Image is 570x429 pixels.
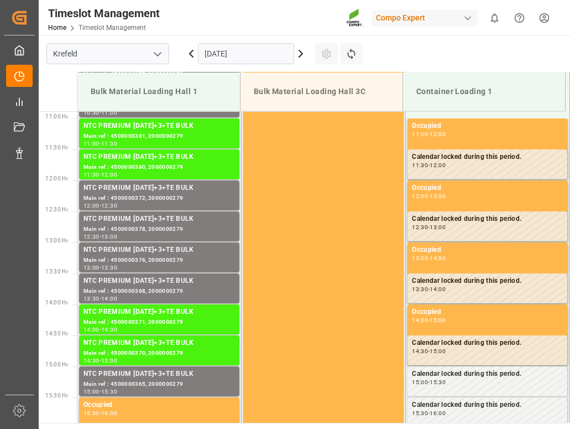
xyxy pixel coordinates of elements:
div: 11:00 [83,141,100,146]
div: 12:00 [430,163,446,168]
span: 14:00 Hr [45,299,68,306]
div: 15:30 [101,389,117,394]
div: Calendar locked during this period. [412,214,563,225]
span: 15:00 Hr [45,361,68,368]
div: 14:00 [83,327,100,332]
div: Calendar locked during this period. [412,369,563,380]
div: 11:30 [101,141,117,146]
div: 13:00 [430,194,446,199]
div: Calendar locked during this period. [412,276,563,287]
div: 15:00 [430,318,446,323]
div: 13:00 [83,265,100,270]
div: 13:30 [83,296,100,301]
div: 12:00 [83,203,100,208]
span: 13:00 Hr [45,237,68,244]
div: Container Loading 1 [412,81,556,102]
div: Main ref : 4500000368, 2000000279 [83,287,235,296]
div: Main ref : 4500000371, 2000000279 [83,318,235,327]
div: 12:00 [412,194,428,199]
div: - [428,194,430,199]
div: 15:30 [412,411,428,416]
div: - [428,256,430,261]
div: 11:30 [83,172,100,177]
div: - [100,141,101,146]
span: 15:30 Hr [45,392,68,399]
div: 15:00 [430,349,446,354]
div: Main ref : 4500000370, 2000000279 [83,349,235,358]
div: 15:00 [412,380,428,385]
div: 14:00 [430,287,446,292]
div: Main ref : 4500000372, 2000000279 [83,194,235,203]
div: 12:00 [430,132,446,137]
div: - [428,349,430,354]
input: Type to search/select [46,43,169,64]
div: NTC PREMIUM [DATE]+3+TE BULK [83,276,235,287]
input: DD.MM.YYYY [198,43,294,64]
div: 11:00 [412,132,428,137]
div: - [428,163,430,168]
div: 10:30 [83,110,100,115]
div: - [428,411,430,416]
div: Bulk Material Loading Hall 3C [249,81,394,102]
button: open menu [149,45,165,63]
span: 12:00 Hr [45,175,68,182]
div: 15:00 [83,389,100,394]
div: - [428,318,430,323]
div: - [100,411,101,416]
span: 13:30 Hr [45,268,68,275]
div: Timeslot Management [48,5,160,22]
div: 14:30 [83,358,100,363]
div: 13:00 [412,256,428,261]
div: NTC PREMIUM [DATE]+3+TE BULK [83,214,235,225]
div: - [100,296,101,301]
div: NTC PREMIUM [DATE]+3+TE BULK [83,369,235,380]
div: 15:00 [101,358,117,363]
div: Occupied [412,245,563,256]
div: 13:00 [430,225,446,230]
div: - [100,265,101,270]
div: - [100,110,101,115]
div: 13:30 [412,287,428,292]
div: Calendar locked during this period. [412,152,563,163]
div: - [100,358,101,363]
div: NTC PREMIUM [DATE]+3+TE BULK [83,121,235,132]
div: NTC PREMIUM [DATE]+3+TE BULK [83,183,235,194]
div: - [100,327,101,332]
div: 16:00 [430,411,446,416]
div: Occupied [412,121,563,132]
div: 14:30 [101,327,117,332]
a: Home [48,24,66,32]
div: Bulk Material Loading Hall 1 [86,81,231,102]
div: - [100,203,101,208]
div: 13:30 [101,265,117,270]
div: NTC PREMIUM [DATE]+3+TE BULK [83,152,235,163]
div: Main ref : 4500000378, 2000000279 [83,225,235,234]
div: - [428,380,430,385]
div: Calendar locked during this period. [412,338,563,349]
div: Compo Expert [372,10,478,26]
div: 15:30 [83,411,100,416]
button: Help Center [507,6,532,30]
div: 14:00 [101,296,117,301]
div: - [428,225,430,230]
div: Main ref : 4500000376, 2000000279 [83,256,235,265]
div: Main ref : 4500000381, 2000000279 [83,132,235,141]
div: Calendar locked during this period. [412,400,563,411]
div: - [100,234,101,239]
div: - [100,172,101,177]
div: NTC PREMIUM [DATE]+3+TE BULK [83,338,235,349]
div: 12:30 [83,234,100,239]
div: NTC PREMIUM [DATE]+3+TE BULK [83,245,235,256]
div: Occupied [412,183,563,194]
span: 14:30 Hr [45,330,68,337]
div: 15:30 [430,380,446,385]
div: - [428,287,430,292]
div: 12:30 [412,225,428,230]
span: 12:30 Hr [45,206,68,213]
div: Main ref : 4500000380, 2000000279 [83,163,235,172]
div: - [428,132,430,137]
div: 14:00 [430,256,446,261]
div: NTC PREMIUM [DATE]+3+TE BULK [83,307,235,318]
div: Occupied [83,400,235,411]
div: 12:00 [101,172,117,177]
